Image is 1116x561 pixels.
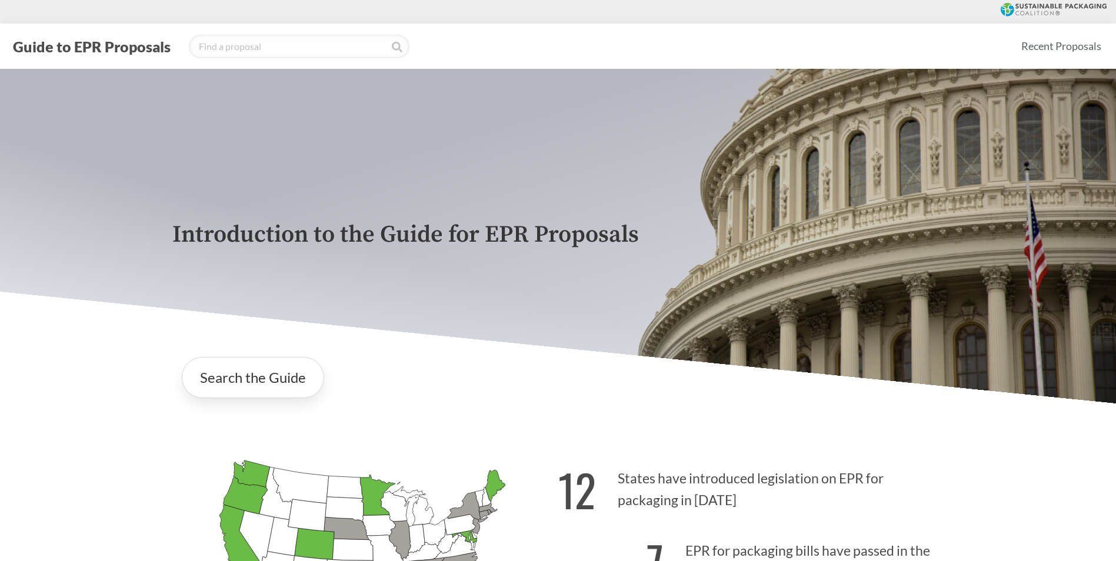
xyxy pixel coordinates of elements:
[1016,33,1107,59] a: Recent Proposals
[172,222,944,248] p: Introduction to the Guide for EPR Proposals
[189,35,409,58] input: Find a proposal
[182,357,324,398] a: Search the Guide
[9,37,174,56] button: Guide to EPR Proposals
[558,457,596,522] strong: 12
[558,450,944,522] p: States have introduced legislation on EPR for packaging in [DATE]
